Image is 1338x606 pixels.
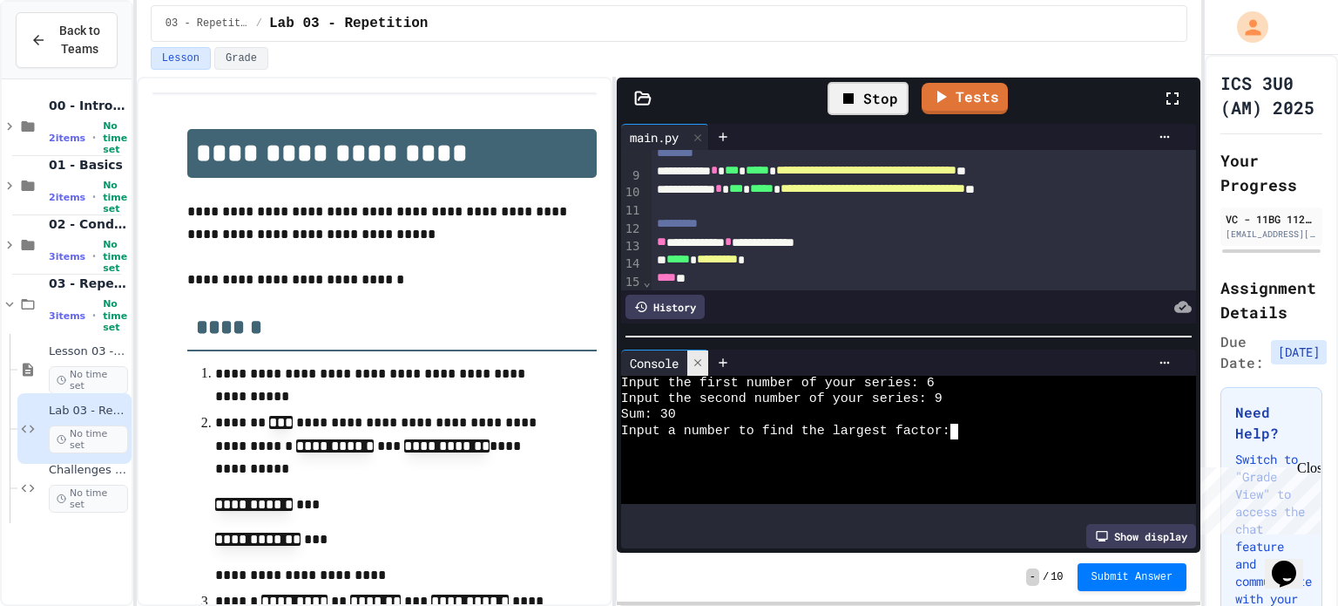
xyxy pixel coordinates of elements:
[49,216,128,232] span: 02 - Conditional Statements (if)
[92,249,96,263] span: •
[621,376,935,392] span: Input the first number of your series: 6
[922,83,1008,114] a: Tests
[621,128,687,146] div: main.py
[621,354,687,372] div: Console
[625,295,705,319] div: History
[1051,570,1063,584] span: 10
[621,202,643,221] div: 11
[621,184,643,202] div: 10
[621,167,643,185] div: 9
[49,485,128,513] span: No time set
[49,192,85,203] span: 2 items
[256,17,262,31] span: /
[92,131,96,145] span: •
[49,251,85,262] span: 3 items
[1043,570,1049,584] span: /
[16,12,118,68] button: Back to Teams
[49,426,128,453] span: No time set
[214,47,268,70] button: Grade
[49,276,128,291] span: 03 - Repetition (while and for)
[621,350,709,376] div: Console
[1086,524,1196,548] div: Show display
[103,298,128,333] span: No time set
[103,180,128,214] span: No time set
[1220,276,1322,324] h2: Assignment Details
[1220,148,1322,197] h2: Your Progress
[1193,460,1321,535] iframe: chat widget
[57,22,103,58] span: Back to Teams
[92,190,96,204] span: •
[1091,570,1173,584] span: Submit Answer
[621,221,643,239] div: 12
[1220,71,1322,119] h1: ICS 3U0 (AM) 2025
[49,366,128,394] span: No time set
[1235,402,1308,444] h3: Need Help?
[103,239,128,274] span: No time set
[621,424,950,439] span: Input a number to find the largest factor:
[166,17,249,31] span: 03 - Repetition (while and for)
[49,310,85,322] span: 3 items
[1226,228,1317,241] div: [EMAIL_ADDRESS][DOMAIN_NAME]
[1226,211,1317,227] div: VC - 11BG 1122991 [PERSON_NAME] SS
[49,463,128,478] span: Challenges 03 - Repetition
[49,344,128,359] span: Lesson 03 - Repetition
[49,404,128,419] span: Lab 03 - Repetition
[92,309,96,323] span: •
[103,120,128,155] span: No time set
[49,98,128,113] span: 00 - Introduction
[621,274,643,292] div: 15
[1026,569,1039,586] span: -
[1219,7,1273,47] div: My Account
[1265,536,1321,589] iframe: chat widget
[7,7,120,111] div: Chat with us now!Close
[621,238,643,255] div: 13
[1220,331,1264,373] span: Due Date:
[49,133,85,144] span: 2 items
[621,407,676,423] span: Sum: 30
[621,392,943,407] span: Input the second number of your series: 9
[621,255,643,274] div: 14
[643,275,652,289] span: Fold line
[621,124,709,150] div: main.py
[1271,340,1327,364] span: [DATE]
[828,82,909,115] div: Stop
[151,47,211,70] button: Lesson
[269,13,428,34] span: Lab 03 - Repetition
[49,157,128,173] span: 01 - Basics
[1078,563,1187,591] button: Submit Answer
